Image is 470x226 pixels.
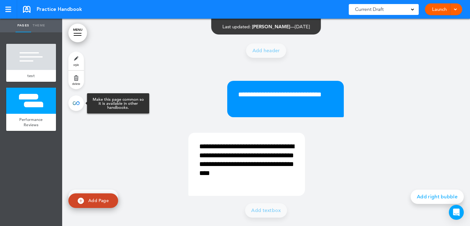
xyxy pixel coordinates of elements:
a: Theme [31,19,47,32]
a: test [6,70,56,82]
span: Performance Reviews [19,117,43,128]
span: test [27,73,35,78]
a: Add header [246,44,286,58]
div: — [223,24,310,29]
span: style [73,63,79,67]
span: Practice Handbook [37,6,82,13]
div: Open Intercom Messenger [449,205,464,220]
a: Add right bubble [411,190,464,204]
a: Performance Reviews [6,114,56,131]
img: add.svg [78,198,84,204]
span: Add Page [88,198,109,203]
span: delete [72,82,80,85]
a: style [68,52,84,70]
a: Add textbox [245,203,287,218]
a: Launch [430,3,449,15]
a: Pages [16,19,31,32]
span: Last updated: [223,24,251,30]
a: MENU [68,24,87,42]
div: Make this page common so it is available in other handbooks. [87,93,149,113]
span: Current Draft [355,5,384,14]
span: [PERSON_NAME] [252,24,290,30]
span: [DATE] [295,24,310,30]
a: Add Page [68,193,118,208]
a: Add left bubble [68,190,118,204]
a: delete [68,71,84,89]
